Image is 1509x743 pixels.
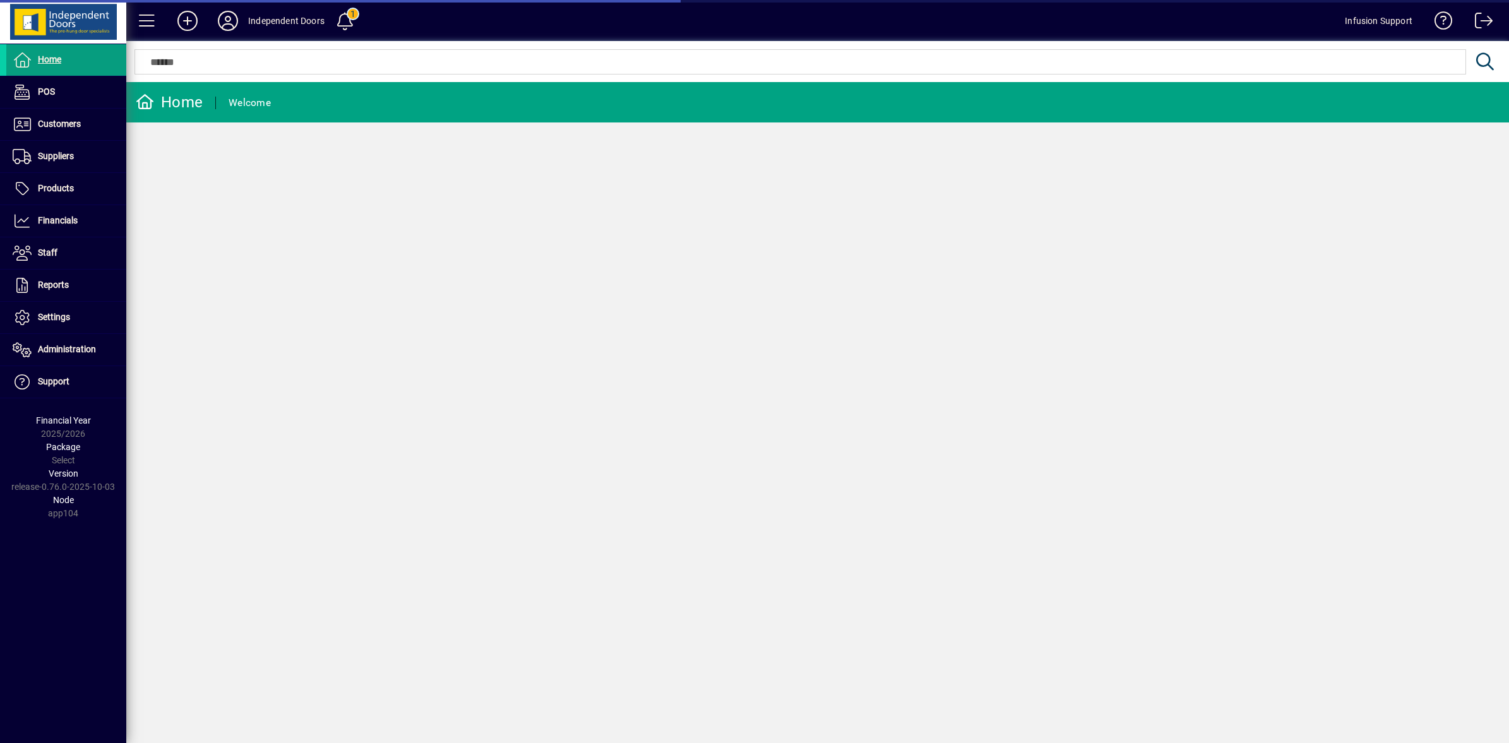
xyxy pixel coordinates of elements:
[38,312,70,322] span: Settings
[248,11,325,31] div: Independent Doors
[6,205,126,237] a: Financials
[1425,3,1453,44] a: Knowledge Base
[38,119,81,129] span: Customers
[6,302,126,333] a: Settings
[6,270,126,301] a: Reports
[1465,3,1493,44] a: Logout
[38,344,96,354] span: Administration
[46,442,80,452] span: Package
[6,76,126,108] a: POS
[36,415,91,425] span: Financial Year
[208,9,248,32] button: Profile
[6,366,126,398] a: Support
[38,376,69,386] span: Support
[6,109,126,140] a: Customers
[136,92,203,112] div: Home
[38,54,61,64] span: Home
[6,334,126,366] a: Administration
[1345,11,1412,31] div: Infusion Support
[167,9,208,32] button: Add
[38,215,78,225] span: Financials
[53,495,74,505] span: Node
[6,237,126,269] a: Staff
[6,141,126,172] a: Suppliers
[38,280,69,290] span: Reports
[38,183,74,193] span: Products
[229,93,271,113] div: Welcome
[38,86,55,97] span: POS
[49,468,78,478] span: Version
[38,247,57,258] span: Staff
[38,151,74,161] span: Suppliers
[6,173,126,205] a: Products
